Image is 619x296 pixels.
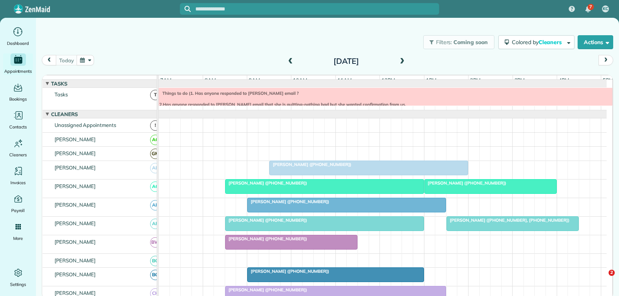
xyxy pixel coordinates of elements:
span: 12pm [380,77,397,83]
button: Actions [578,35,613,49]
span: Cleaners [50,111,79,117]
span: [PERSON_NAME] ([PHONE_NUMBER]) [225,287,308,293]
span: AC [150,135,161,145]
span: [PERSON_NAME] [53,202,97,208]
span: 11am [336,77,353,83]
span: [PERSON_NAME] ([PHONE_NUMBER]) [225,180,308,186]
span: BC [150,256,161,266]
span: Contacts [9,123,27,131]
span: [PERSON_NAME] ([PHONE_NUMBER]) [247,269,330,274]
span: Appointments [4,67,32,75]
span: [PERSON_NAME] [53,183,97,189]
span: Coming soon [453,39,488,46]
h2: [DATE] [298,57,395,65]
span: Things to do (1. Has anyone responded to [PERSON_NAME] email ? 2.Has anyone responded to [PERSON_... [159,91,406,129]
span: 10am [291,77,309,83]
a: Dashboard [3,26,33,47]
span: [PERSON_NAME] [53,150,97,156]
span: Unassigned Appointments [53,122,118,128]
span: Colored by [512,39,564,46]
span: [PERSON_NAME] ([PHONE_NUMBER]) [269,162,352,167]
span: [PERSON_NAME] ([PHONE_NUMBER]) [247,199,330,204]
button: today [56,55,77,65]
span: Filters: [436,39,452,46]
span: [PERSON_NAME] [53,257,97,263]
button: next [598,55,613,65]
span: [PERSON_NAME] ([PHONE_NUMBER]) [424,180,507,186]
span: BW [150,237,161,248]
span: [PERSON_NAME] [53,136,97,142]
span: Tasks [50,80,69,87]
span: 9am [247,77,262,83]
a: Appointments [3,53,33,75]
span: More [13,234,23,242]
span: Settings [10,281,26,288]
button: prev [42,55,56,65]
span: Payroll [11,207,25,214]
a: Cleaners [3,137,33,159]
span: [PERSON_NAME] ([PHONE_NUMBER]) [225,217,308,223]
span: Invoices [10,179,26,186]
span: [PERSON_NAME] ([PHONE_NUMBER]) [225,236,308,241]
span: GM [150,149,161,159]
span: 7am [159,77,173,83]
span: AF [150,219,161,229]
span: 1pm [424,77,438,83]
span: T [150,90,161,100]
span: 3pm [513,77,527,83]
span: [PERSON_NAME] [53,271,97,277]
div: 7 unread notifications [580,1,596,18]
span: 5pm [601,77,615,83]
a: Contacts [3,109,33,131]
span: 8am [203,77,217,83]
a: Payroll [3,193,33,214]
span: KC [603,6,608,12]
iframe: Intercom live chat [593,270,611,288]
span: ! [150,120,161,131]
a: Bookings [3,81,33,103]
span: Dashboard [7,39,29,47]
span: [PERSON_NAME] [53,164,97,171]
span: Tasks [53,91,69,98]
span: 2pm [469,77,482,83]
span: AB [150,163,161,173]
span: Cleaners [9,151,27,159]
span: 2 [609,270,615,276]
button: Focus search [180,6,191,12]
span: [PERSON_NAME] ([PHONE_NUMBER], [PHONE_NUMBER]) [446,217,570,223]
span: [PERSON_NAME] [53,220,97,226]
svg: Focus search [185,6,191,12]
span: AF [150,200,161,210]
a: Settings [3,267,33,288]
span: 7 [589,4,592,10]
span: BG [150,270,161,280]
span: [PERSON_NAME] [53,290,97,296]
span: Bookings [9,95,27,103]
span: [PERSON_NAME] [53,239,97,245]
button: Colored byCleaners [498,35,575,49]
span: 4pm [557,77,571,83]
a: Invoices [3,165,33,186]
span: AC [150,181,161,192]
span: Cleaners [539,39,563,46]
